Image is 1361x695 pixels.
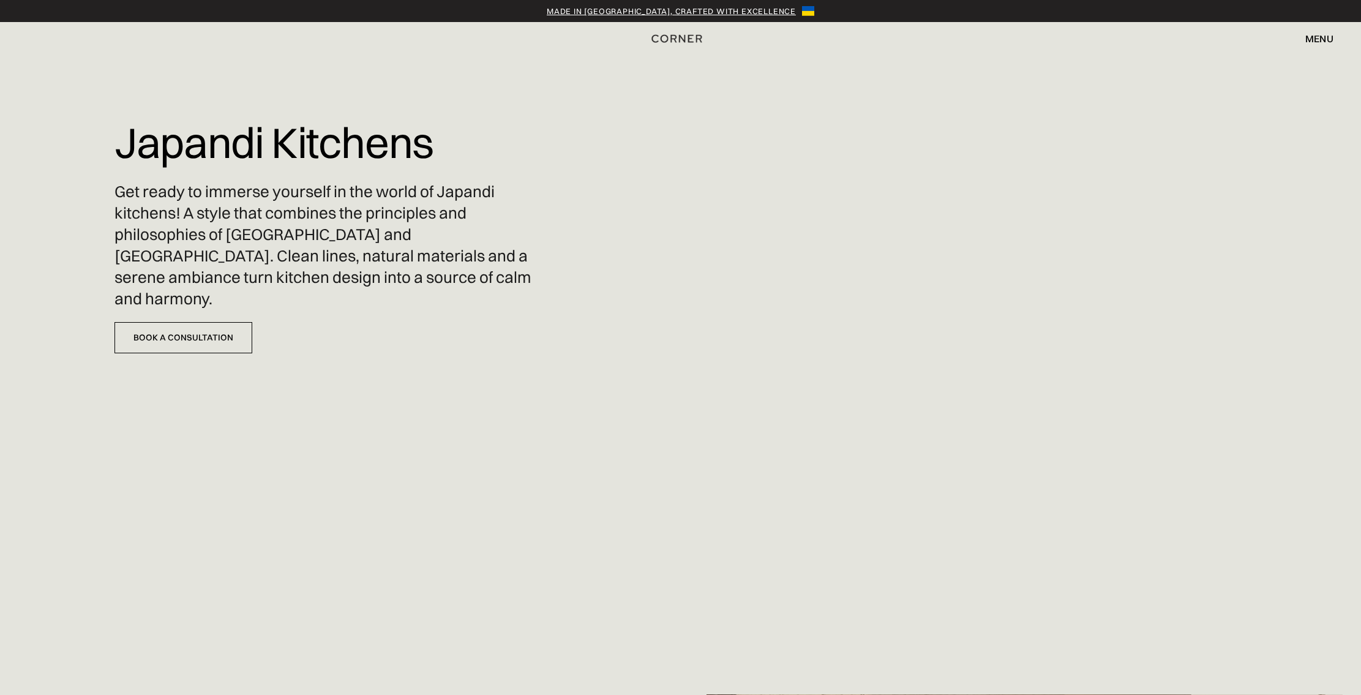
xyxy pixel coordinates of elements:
a: Book a Consultation [114,322,252,353]
a: home [628,31,732,47]
div: menu [1305,34,1333,43]
h1: Japandi Kitchens [114,110,433,175]
a: Made in [GEOGRAPHIC_DATA], crafted with excellence [547,5,796,17]
p: Get ready to immerse yourself in the world of Japandi kitchens! A style that combines the princip... [114,181,558,310]
div: menu [1293,28,1333,49]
